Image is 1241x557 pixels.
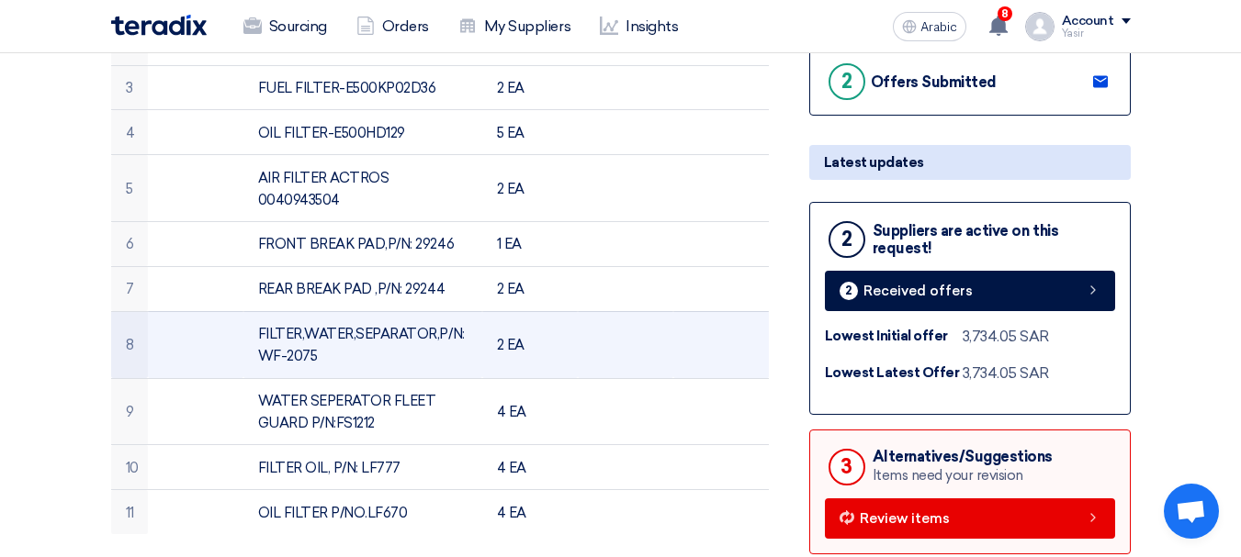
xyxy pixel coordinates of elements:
[963,364,1049,382] font: 3,734.05 SAR
[258,505,408,521] font: OIL FILTER P/NO.LF670
[825,271,1115,311] a: 2 Received offers
[258,170,389,208] font: AIR FILTER ACTROS 0040943504
[963,328,1049,345] font: 3,734.05 SAR
[111,15,207,36] img: Teradix logo
[841,227,852,251] font: 2
[497,281,525,297] font: 2 EA
[920,19,957,35] font: Arabic
[497,404,526,420] font: 4 EA
[126,460,139,476] font: 10
[873,467,1023,484] font: Items need your revision
[497,460,526,476] font: 4 EA
[444,6,585,47] a: My Suppliers
[258,393,436,431] font: WATER SEPERATOR FLEET GUARD P/N:FS1212
[382,17,429,35] font: Orders
[824,154,924,171] font: Latest updates
[845,284,852,297] font: 2
[484,17,570,35] font: My Suppliers
[841,69,852,94] font: 2
[126,236,134,252] font: 6
[1025,12,1055,41] img: profile_test.png
[126,281,134,297] font: 7
[258,125,405,141] font: OIL FILTER-E500HD129
[873,222,1059,257] font: Suppliers are active on this request!
[258,80,436,96] font: FUEL FILTER-E500KP02D36
[258,460,401,476] font: FILTER OIL, P/N: LF777
[497,181,525,197] font: 2 EA
[1001,7,1009,20] font: 8
[497,236,522,252] font: 1 EA
[585,6,693,47] a: Insights
[229,6,342,47] a: Sourcing
[626,17,678,35] font: Insights
[893,12,966,41] button: Arabic
[497,80,525,96] font: 2 EA
[126,80,133,96] font: 3
[126,404,134,420] font: 9
[258,281,446,297] font: REAR BREAK PAD ,P/N: 29244
[497,505,526,521] font: 4 EA
[126,125,135,141] font: 4
[1164,484,1219,539] div: Open chat
[825,498,1115,539] a: Review items
[497,125,525,141] font: 5 EA
[258,326,465,364] font: FILTER,WATER,SEPARATOR,P/N: WF-2075
[1062,28,1084,39] font: Yasir
[840,454,852,479] font: 3
[873,448,1053,465] font: Alternatives/Suggestions
[126,181,133,197] font: 5
[1062,13,1114,28] font: Account
[497,337,525,353] font: 2 EA
[258,236,455,252] font: FRONT BREAK PAD,P/N: 29246
[126,505,134,521] font: 11
[825,328,948,344] font: Lowest Initial offer
[825,364,960,381] font: Lowest Latest Offer
[126,337,134,353] font: 8
[871,73,997,91] font: Offers Submitted
[863,283,973,299] font: Received offers
[342,6,444,47] a: Orders
[860,510,950,527] font: Review items
[269,17,327,35] font: Sourcing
